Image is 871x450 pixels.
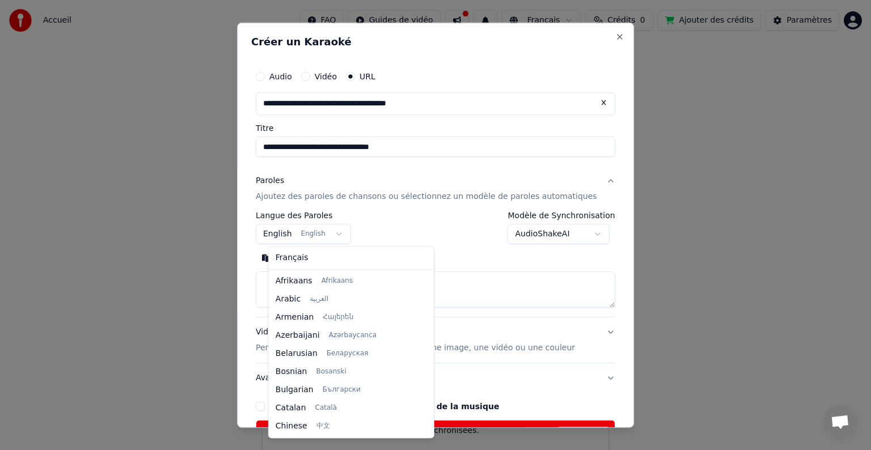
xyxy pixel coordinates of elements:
[276,275,312,287] span: Afrikaans
[323,385,361,394] span: Български
[323,313,353,322] span: Հայերեն
[276,421,307,432] span: Chinese
[327,349,369,358] span: Беларуская
[276,348,318,359] span: Belarusian
[276,252,308,264] span: Français
[276,384,314,396] span: Bulgarian
[322,277,353,286] span: Afrikaans
[315,404,337,413] span: Català
[276,330,320,341] span: Azerbaijani
[276,312,314,323] span: Armenian
[276,402,306,414] span: Catalan
[316,367,346,376] span: Bosanski
[276,366,307,377] span: Bosnian
[329,331,377,340] span: Azərbaycanca
[316,422,330,431] span: 中文
[276,294,301,305] span: Arabic
[310,295,328,304] span: العربية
